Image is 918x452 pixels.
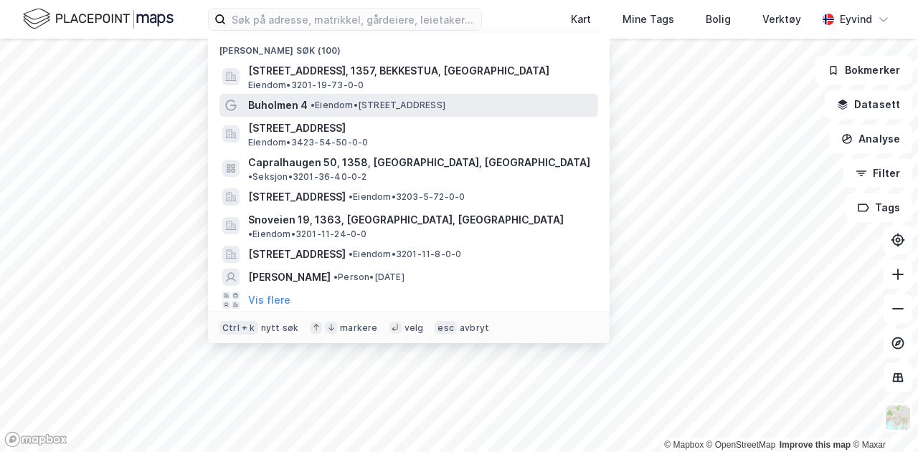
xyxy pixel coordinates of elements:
div: nytt søk [261,322,299,334]
button: Tags [846,193,912,222]
iframe: Chat Widget [846,383,918,452]
span: • [349,249,353,259]
span: Eiendom • 3203-5-72-0-0 [349,191,465,203]
span: Person • [DATE] [333,271,404,283]
div: Eyvind [840,11,872,28]
div: [PERSON_NAME] søk (100) [208,34,610,59]
button: Vis flere [248,292,290,309]
span: [STREET_ADDRESS] [248,246,346,263]
button: Filter [843,159,912,188]
img: logo.f888ab2527a4732fd821a326f86c7f29.svg [23,6,174,32]
div: Kart [571,11,591,28]
div: Verktøy [762,11,801,28]
button: Analyse [829,125,912,153]
span: Eiendom • 3423-54-50-0-0 [248,137,368,148]
a: OpenStreetMap [706,440,776,450]
span: • [248,229,252,239]
span: Eiendom • 3201-19-73-0-0 [248,80,364,91]
span: • [248,171,252,182]
button: Datasett [825,90,912,119]
span: [STREET_ADDRESS] [248,120,592,137]
span: Seksjon • 3201-36-40-0-2 [248,171,367,183]
div: esc [435,321,457,335]
div: Bolig [706,11,731,28]
span: • [311,100,315,110]
a: Mapbox homepage [4,431,67,448]
div: Ctrl + k [219,321,258,335]
span: Eiendom • 3201-11-24-0-0 [248,229,367,240]
span: Eiendom • [STREET_ADDRESS] [311,100,445,111]
input: Søk på adresse, matrikkel, gårdeiere, leietakere eller personer [226,9,481,30]
a: Mapbox [664,440,704,450]
button: Bokmerker [815,56,912,85]
span: [STREET_ADDRESS], 1357, BEKKESTUA, [GEOGRAPHIC_DATA] [248,62,592,80]
div: velg [404,322,424,334]
span: Eiendom • 3201-11-8-0-0 [349,249,461,260]
div: Kontrollprogram for chat [846,383,918,452]
div: markere [340,322,377,334]
span: Buholmen 4 [248,97,308,114]
span: Snoveien 19, 1363, [GEOGRAPHIC_DATA], [GEOGRAPHIC_DATA] [248,211,564,229]
span: [PERSON_NAME] [248,269,331,286]
span: • [333,271,338,282]
span: Capralhaugen 50, 1358, [GEOGRAPHIC_DATA], [GEOGRAPHIC_DATA] [248,154,590,171]
a: Improve this map [780,440,851,450]
span: • [349,191,353,202]
div: Mine Tags [623,11,674,28]
div: avbryt [460,322,489,334]
span: [STREET_ADDRESS] [248,188,346,206]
